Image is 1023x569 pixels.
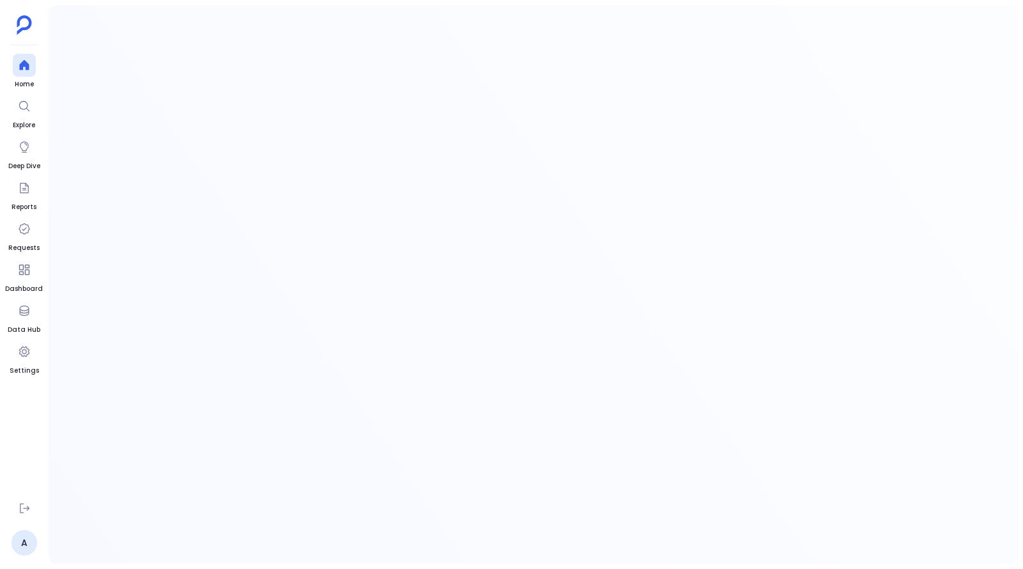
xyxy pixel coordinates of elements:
img: petavue logo [17,15,32,35]
span: Dashboard [5,284,43,294]
a: Data Hub [8,299,40,335]
span: Reports [12,202,36,212]
a: Requests [8,217,40,253]
span: Deep Dive [8,161,40,171]
span: Settings [10,366,39,376]
a: Reports [12,176,36,212]
a: Home [13,54,36,90]
span: Explore [13,120,36,130]
a: A [12,530,37,556]
span: Requests [8,243,40,253]
span: Home [13,79,36,90]
a: Explore [13,95,36,130]
a: Settings [10,340,39,376]
span: Data Hub [8,325,40,335]
a: Dashboard [5,258,43,294]
a: Deep Dive [8,136,40,171]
